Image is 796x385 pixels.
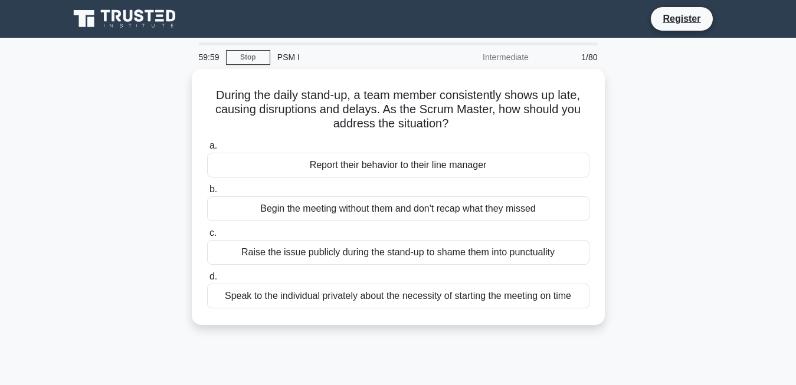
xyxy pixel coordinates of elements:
span: d. [209,271,217,281]
div: Speak to the individual privately about the necessity of starting the meeting on time [207,284,589,308]
span: c. [209,228,217,238]
div: Intermediate [433,45,536,69]
div: Report their behavior to their line manager [207,153,589,177]
div: Begin the meeting without them and don't recap what they missed [207,196,589,221]
div: Raise the issue publicly during the stand-up to shame them into punctuality [207,240,589,265]
a: Stop [226,50,270,65]
span: b. [209,184,217,194]
div: PSM I [270,45,433,69]
div: 1/80 [536,45,605,69]
a: Register [656,11,707,26]
span: a. [209,140,217,150]
h5: During the daily stand-up, a team member consistently shows up late, causing disruptions and dela... [206,88,591,131]
div: 59:59 [192,45,226,69]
